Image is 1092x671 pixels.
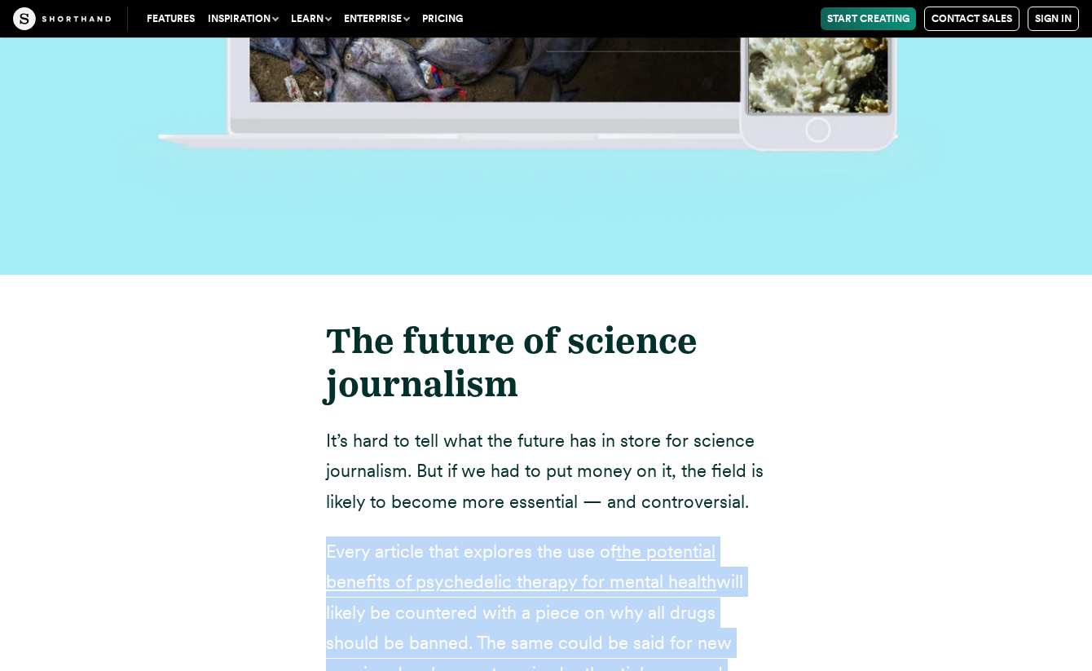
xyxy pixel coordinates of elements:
a: Start Creating [821,7,916,30]
button: Inspiration [201,7,284,30]
p: It’s hard to tell what the future has in store for science journalism. But if we had to put money... [326,426,766,517]
button: Enterprise [337,7,416,30]
strong: The future of science journalism [326,319,698,405]
a: Pricing [416,7,469,30]
a: Sign in [1028,7,1079,31]
a: Features [140,7,201,30]
button: Learn [284,7,337,30]
a: Contact Sales [924,7,1019,31]
img: The Craft [13,7,111,30]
